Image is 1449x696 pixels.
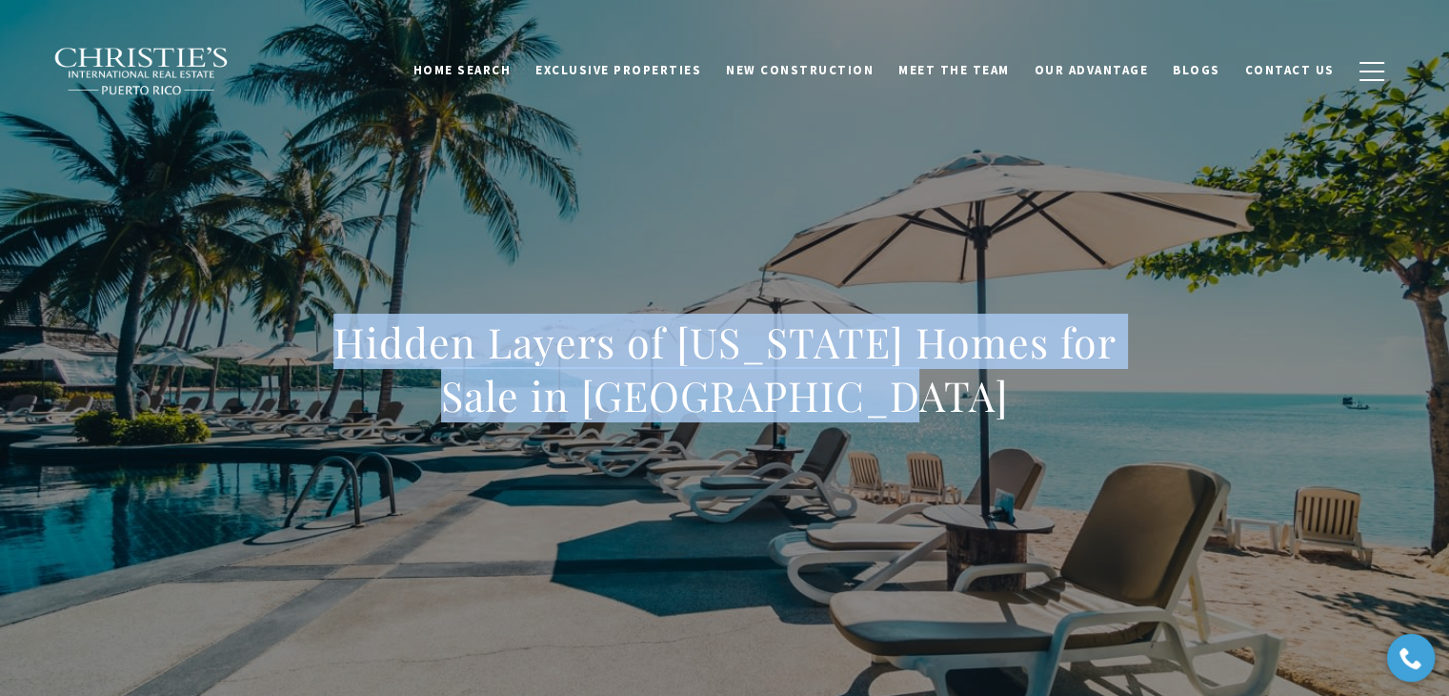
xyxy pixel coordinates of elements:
img: Christie's International Real Estate black text logo [53,47,231,96]
h1: Hidden Layers of [US_STATE] Homes for Sale in [GEOGRAPHIC_DATA] [305,316,1145,422]
button: button [1347,44,1397,99]
a: New Construction [714,52,886,89]
span: New Construction [726,62,874,78]
span: Contact Us [1245,62,1335,78]
a: Meet the Team [886,52,1022,89]
span: Our Advantage [1035,62,1149,78]
a: Blogs [1160,52,1233,89]
a: Our Advantage [1022,52,1161,89]
span: Blogs [1173,62,1220,78]
a: Home Search [401,52,524,89]
a: Exclusive Properties [523,52,714,89]
span: Exclusive Properties [535,62,701,78]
